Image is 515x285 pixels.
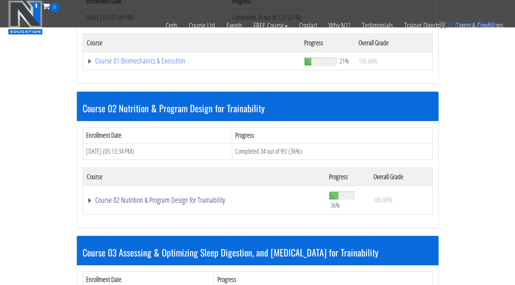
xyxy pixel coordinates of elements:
a: Certs [160,12,183,39]
h3: Course 03 Assessing & Optimizing Sleep Digestion, and [MEDICAL_DATA] for Trainability [83,247,433,257]
th: Course [83,33,300,52]
th: Progress [232,127,432,143]
a: Trainer Directory [399,12,450,39]
th: Enrollment Date [83,127,232,143]
td: 100.00% [370,186,432,214]
img: n1-education [8,0,43,35]
span: 21% [340,57,349,65]
td: Completed 34 out of 95! (36%) [232,143,432,160]
a: Terms & Conditions [450,12,509,39]
bdi: 0.00 [477,21,496,29]
th: Course [83,167,325,186]
h3: Course 02 Nutrition & Program Design for Trainability [83,103,433,113]
th: Progress [300,33,355,52]
th: Overall Grade [355,33,432,52]
a: Contact [293,12,323,39]
span: 36% [330,201,340,209]
span: 0 [448,21,452,29]
a: FREE Course [248,12,293,39]
a: Course 02 Nutrition & Program Design for Trainability [87,196,322,204]
img: icon11.png [438,21,446,29]
a: Course List [183,12,221,39]
span: 0 [50,3,59,12]
a: Course 01 Biomechanics & Execution [87,57,297,65]
a: Why N1? [323,12,356,39]
a: Testimonials [356,12,399,39]
span: $ [477,21,481,29]
td: [DATE] (05:13:34 PM) [83,143,232,160]
a: Events [221,12,248,39]
a: 0 items: $0.00 [438,21,496,29]
a: 0 [43,1,59,11]
td: 100.00% [355,52,432,70]
th: Overall Grade [370,167,432,186]
th: Progress [325,167,369,186]
span: items: [454,21,475,29]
